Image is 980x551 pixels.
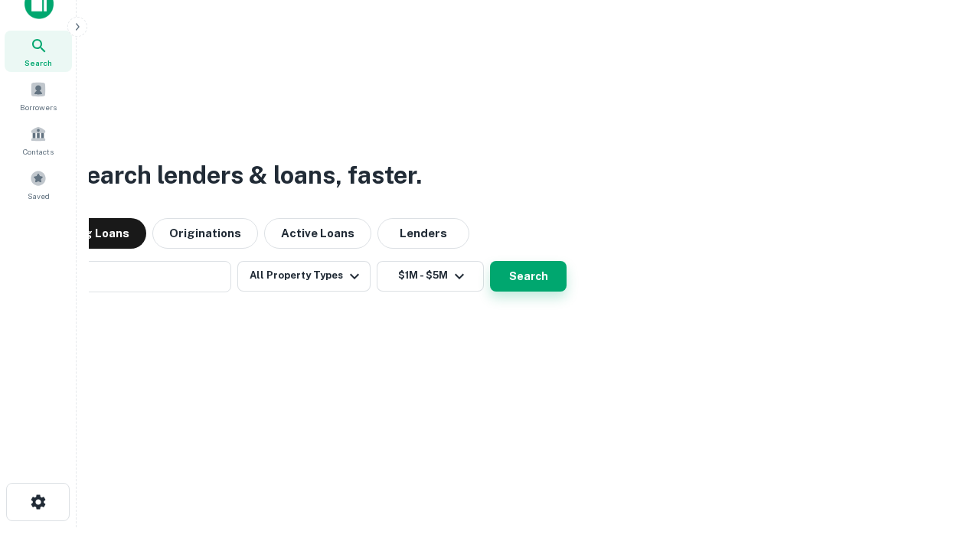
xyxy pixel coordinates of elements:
[490,261,567,292] button: Search
[5,75,72,116] a: Borrowers
[20,101,57,113] span: Borrowers
[5,164,72,205] a: Saved
[5,119,72,161] a: Contacts
[152,218,258,249] button: Originations
[5,31,72,72] a: Search
[377,218,469,249] button: Lenders
[903,429,980,502] iframe: Chat Widget
[70,157,422,194] h3: Search lenders & loans, faster.
[237,261,371,292] button: All Property Types
[377,261,484,292] button: $1M - $5M
[264,218,371,249] button: Active Loans
[24,57,52,69] span: Search
[28,190,50,202] span: Saved
[23,145,54,158] span: Contacts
